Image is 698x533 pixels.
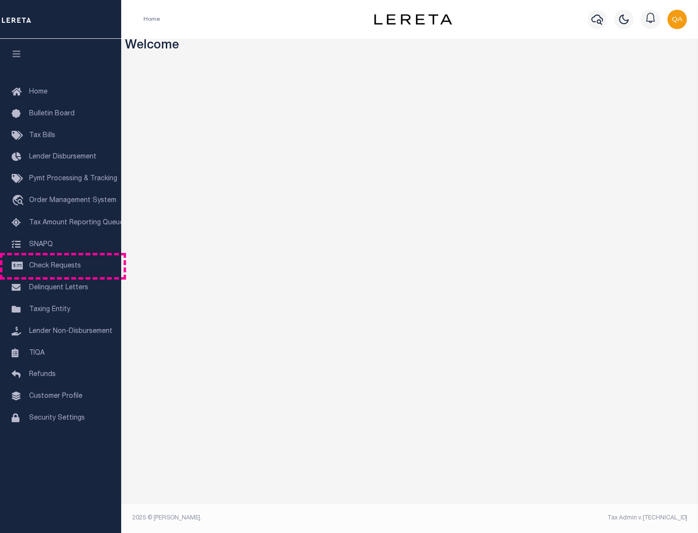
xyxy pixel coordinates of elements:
[29,175,117,182] span: Pymt Processing & Tracking
[29,110,75,117] span: Bulletin Board
[29,154,96,160] span: Lender Disbursement
[29,263,81,269] span: Check Requests
[29,197,116,204] span: Order Management System
[29,132,55,139] span: Tax Bills
[29,89,48,95] span: Home
[12,195,27,207] i: travel_explore
[29,241,53,248] span: SNAPQ
[29,306,70,313] span: Taxing Entity
[125,39,695,54] h3: Welcome
[29,371,56,378] span: Refunds
[29,393,82,400] span: Customer Profile
[417,514,687,522] div: Tax Admin v.[TECHNICAL_ID]
[374,14,452,25] img: logo-dark.svg
[143,15,160,24] li: Home
[125,514,410,522] div: 2025 © [PERSON_NAME].
[29,219,124,226] span: Tax Amount Reporting Queue
[29,349,45,356] span: TIQA
[29,328,112,335] span: Lender Non-Disbursement
[667,10,687,29] img: svg+xml;base64,PHN2ZyB4bWxucz0iaHR0cDovL3d3dy53My5vcmcvMjAwMC9zdmciIHBvaW50ZXItZXZlbnRzPSJub25lIi...
[29,415,85,422] span: Security Settings
[29,284,88,291] span: Delinquent Letters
